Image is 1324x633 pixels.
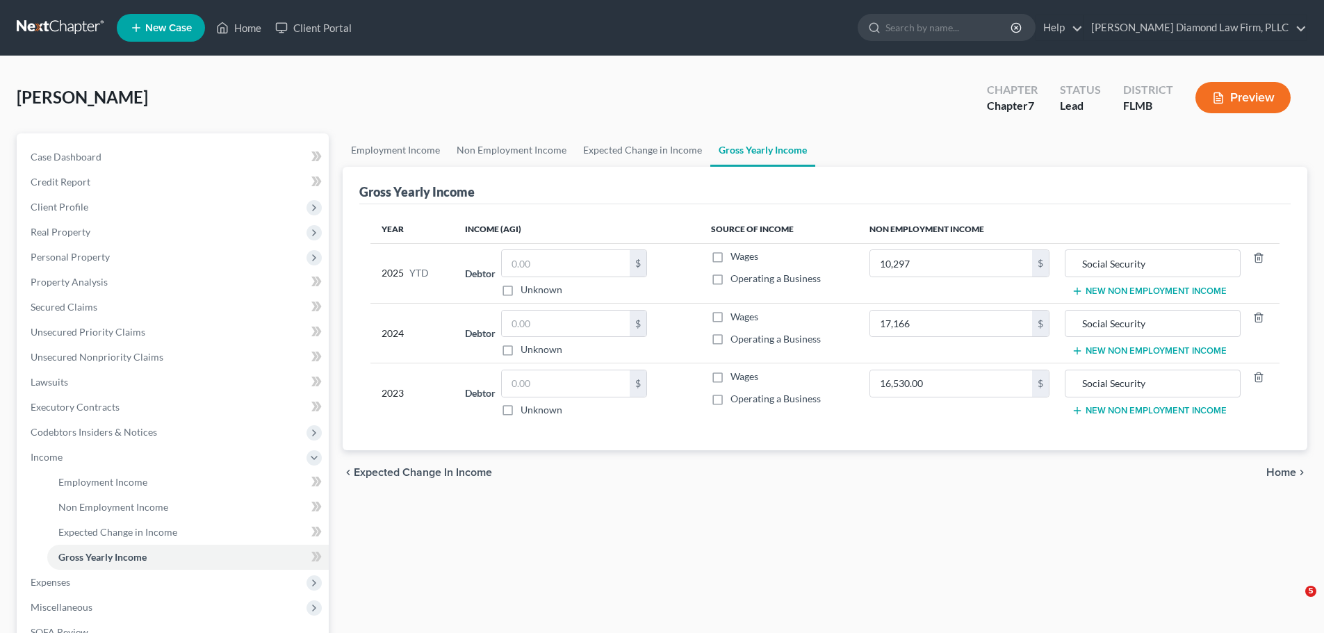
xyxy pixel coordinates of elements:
[19,370,329,395] a: Lawsuits
[19,345,329,370] a: Unsecured Nonpriority Claims
[730,272,821,284] span: Operating a Business
[1296,467,1307,478] i: chevron_right
[47,495,329,520] a: Non Employment Income
[31,576,70,588] span: Expenses
[1060,98,1101,114] div: Lead
[730,393,821,404] span: Operating a Business
[870,250,1032,277] input: 0.00
[19,395,329,420] a: Executory Contracts
[1036,15,1083,40] a: Help
[1277,586,1310,619] iframe: Intercom live chat
[730,311,758,322] span: Wages
[31,351,163,363] span: Unsecured Nonpriority Claims
[521,343,562,356] label: Unknown
[209,15,268,40] a: Home
[47,520,329,545] a: Expected Change in Income
[382,249,443,297] div: 2025
[409,266,429,280] span: YTD
[19,270,329,295] a: Property Analysis
[19,145,329,170] a: Case Dashboard
[31,401,120,413] span: Executory Contracts
[521,283,562,297] label: Unknown
[31,151,101,163] span: Case Dashboard
[31,376,68,388] span: Lawsuits
[1072,286,1227,297] button: New Non Employment Income
[987,98,1038,114] div: Chapter
[870,370,1032,397] input: 0.00
[1060,82,1101,98] div: Status
[31,301,97,313] span: Secured Claims
[19,295,329,320] a: Secured Claims
[1072,370,1232,397] input: Source of Income
[58,551,147,563] span: Gross Yearly Income
[31,201,88,213] span: Client Profile
[343,133,448,167] a: Employment Income
[17,87,148,107] span: [PERSON_NAME]
[1072,311,1232,337] input: Source of Income
[1266,467,1307,478] button: Home chevron_right
[343,467,354,478] i: chevron_left
[58,526,177,538] span: Expected Change in Income
[382,370,443,417] div: 2023
[730,333,821,345] span: Operating a Business
[268,15,359,40] a: Client Portal
[31,326,145,338] span: Unsecured Priority Claims
[710,133,815,167] a: Gross Yearly Income
[31,251,110,263] span: Personal Property
[47,545,329,570] a: Gross Yearly Income
[1266,467,1296,478] span: Home
[465,326,496,340] label: Debtor
[354,467,492,478] span: Expected Change in Income
[1305,586,1316,597] span: 5
[58,501,168,513] span: Non Employment Income
[858,215,1280,243] th: Non Employment Income
[1032,370,1049,397] div: $
[1123,82,1173,98] div: District
[502,370,630,397] input: 0.00
[145,23,192,33] span: New Case
[31,426,157,438] span: Codebtors Insiders & Notices
[465,386,496,400] label: Debtor
[630,250,646,277] div: $
[521,403,562,417] label: Unknown
[31,176,90,188] span: Credit Report
[58,476,147,488] span: Employment Income
[1084,15,1307,40] a: [PERSON_NAME] Diamond Law Firm, PLLC
[448,133,575,167] a: Non Employment Income
[31,226,90,238] span: Real Property
[987,82,1038,98] div: Chapter
[31,451,63,463] span: Income
[1072,345,1227,356] button: New Non Employment Income
[700,215,858,243] th: Source of Income
[465,266,496,281] label: Debtor
[19,320,329,345] a: Unsecured Priority Claims
[343,467,492,478] button: chevron_left Expected Change in Income
[47,470,329,495] a: Employment Income
[870,311,1032,337] input: 0.00
[359,183,475,200] div: Gross Yearly Income
[575,133,710,167] a: Expected Change in Income
[502,250,630,277] input: 0.00
[1032,250,1049,277] div: $
[31,276,108,288] span: Property Analysis
[630,311,646,337] div: $
[370,215,454,243] th: Year
[454,215,699,243] th: Income (AGI)
[382,310,443,357] div: 2024
[1195,82,1291,113] button: Preview
[19,170,329,195] a: Credit Report
[31,601,92,613] span: Miscellaneous
[502,311,630,337] input: 0.00
[1072,405,1227,416] button: New Non Employment Income
[885,15,1013,40] input: Search by name...
[630,370,646,397] div: $
[1123,98,1173,114] div: FLMB
[730,250,758,262] span: Wages
[1072,250,1232,277] input: Source of Income
[1032,311,1049,337] div: $
[730,370,758,382] span: Wages
[1028,99,1034,112] span: 7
